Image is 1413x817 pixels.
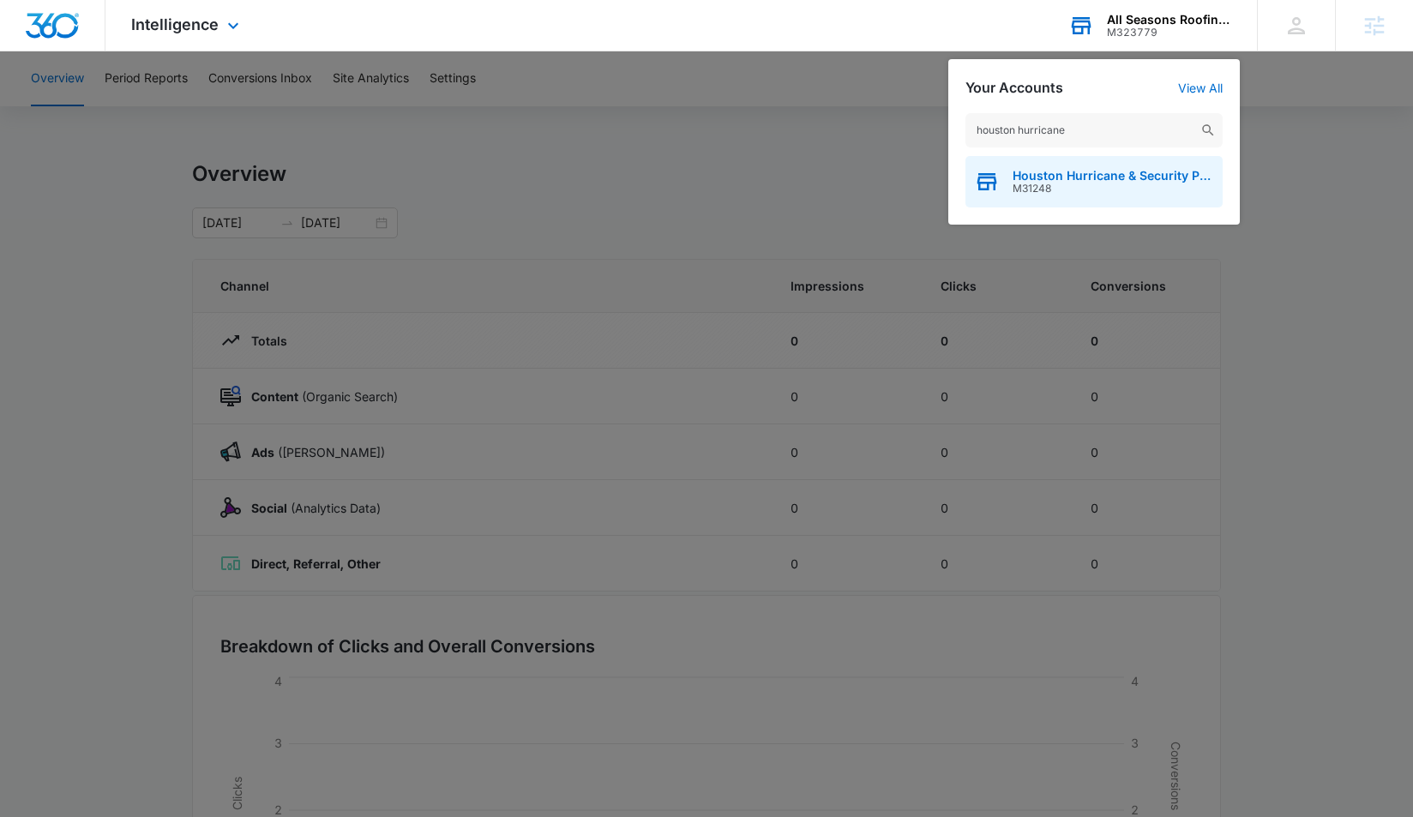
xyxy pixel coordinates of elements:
[965,156,1223,207] button: Houston Hurricane & Security ProductsM31248
[1013,183,1214,195] span: M31248
[1107,13,1232,27] div: account name
[1178,81,1223,95] a: View All
[965,80,1063,96] h2: Your Accounts
[1107,27,1232,39] div: account id
[1013,169,1214,183] span: Houston Hurricane & Security Products
[965,113,1223,147] input: Search Accounts
[131,15,219,33] span: Intelligence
